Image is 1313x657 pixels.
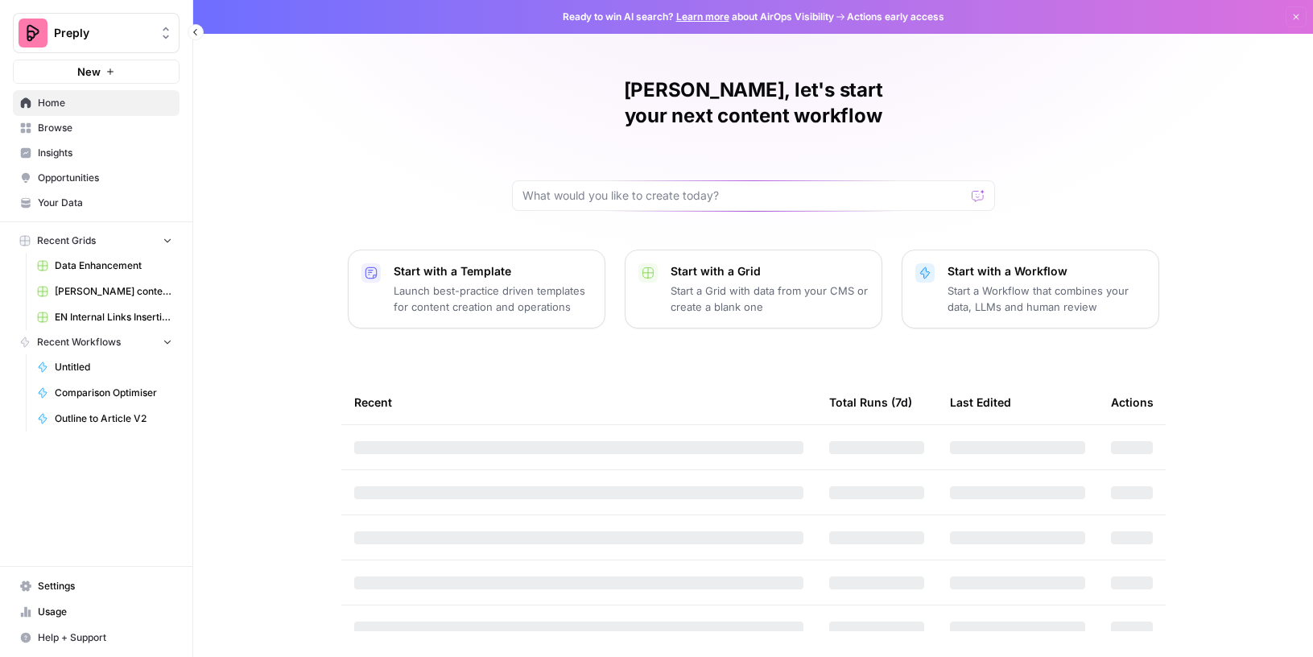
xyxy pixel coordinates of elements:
span: Opportunities [38,171,172,185]
p: Start with a Workflow [948,263,1146,279]
p: Start a Grid with data from your CMS or create a blank one [671,283,869,315]
span: Home [38,96,172,110]
button: Start with a TemplateLaunch best-practice driven templates for content creation and operations [348,250,605,328]
button: Start with a GridStart a Grid with data from your CMS or create a blank one [625,250,882,328]
span: Usage [38,605,172,619]
a: Outline to Article V2 [30,406,180,432]
a: [PERSON_NAME] content interlinking test - new content [30,279,180,304]
a: Insights [13,140,180,166]
p: Launch best-practice driven templates for content creation and operations [394,283,592,315]
div: Total Runs (7d) [829,380,912,424]
span: Data Enhancement [55,258,172,273]
button: Recent Grids [13,229,180,253]
span: Outline to Article V2 [55,411,172,426]
a: Comparison Optimiser [30,380,180,406]
span: Recent Grids [37,233,96,248]
div: Recent [354,380,803,424]
a: Opportunities [13,165,180,191]
button: Workspace: Preply [13,13,180,53]
span: New [77,64,101,80]
div: Last Edited [950,380,1011,424]
a: Data Enhancement [30,253,180,279]
button: Start with a WorkflowStart a Workflow that combines your data, LLMs and human review [902,250,1159,328]
span: Comparison Optimiser [55,386,172,400]
p: Start with a Grid [671,263,869,279]
h1: [PERSON_NAME], let's start your next content workflow [512,77,995,129]
span: Actions early access [847,10,944,24]
span: Untitled [55,360,172,374]
a: Browse [13,115,180,141]
img: Preply Logo [19,19,47,48]
span: Your Data [38,196,172,210]
span: [PERSON_NAME] content interlinking test - new content [55,284,172,299]
span: Help + Support [38,630,172,645]
button: New [13,60,180,84]
span: Ready to win AI search? about AirOps Visibility [563,10,834,24]
input: What would you like to create today? [522,188,965,204]
span: Settings [38,579,172,593]
p: Start a Workflow that combines your data, LLMs and human review [948,283,1146,315]
a: Home [13,90,180,116]
button: Recent Workflows [13,330,180,354]
a: Untitled [30,354,180,380]
a: Settings [13,573,180,599]
span: Recent Workflows [37,335,121,349]
a: Your Data [13,190,180,216]
a: Learn more [676,10,729,23]
span: Insights [38,146,172,160]
a: EN Internal Links Insertion [30,304,180,330]
button: Help + Support [13,625,180,651]
span: Browse [38,121,172,135]
p: Start with a Template [394,263,592,279]
span: Preply [54,25,151,41]
a: Usage [13,599,180,625]
div: Actions [1111,380,1154,424]
span: EN Internal Links Insertion [55,310,172,324]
